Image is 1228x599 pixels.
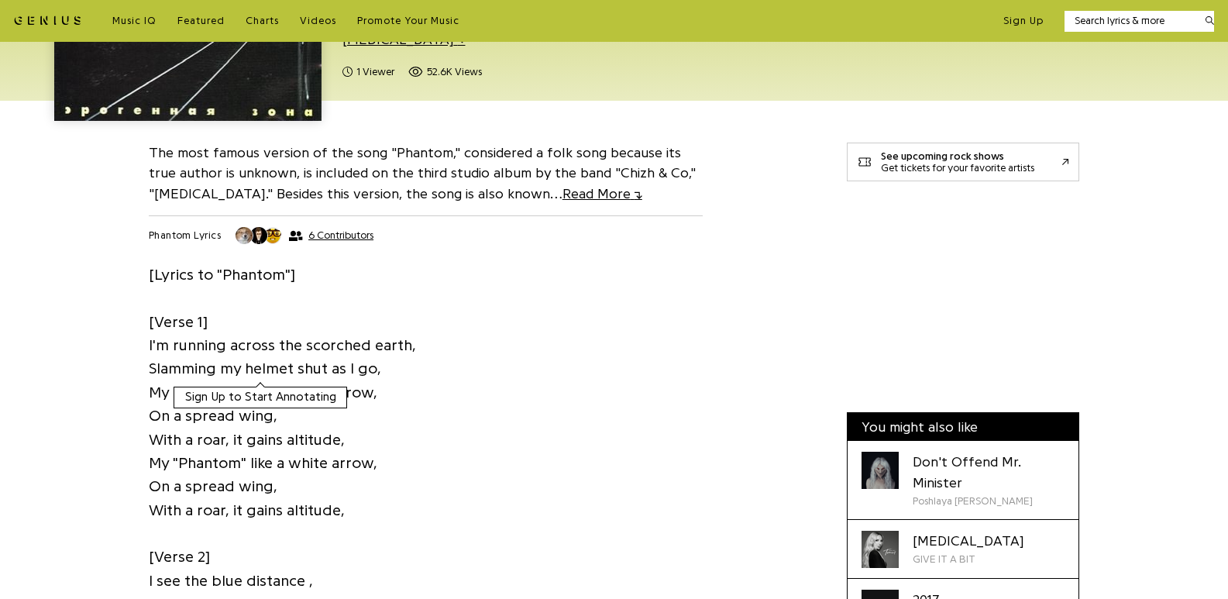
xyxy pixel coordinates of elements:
[149,408,277,424] font: On a spread wing,
[427,64,482,80] span: 52.6K views
[342,64,394,80] span: 1 viewer
[149,549,210,565] font: [Verse 2]
[913,554,975,564] font: GIVE IT A BIT
[149,314,208,330] font: [Verse 1]
[862,452,899,489] div: Cover art for Don't Offend Mr. Minister by Poshlaya Molly
[308,229,373,242] span: 6 Contributors
[913,534,1024,548] font: [MEDICAL_DATA]
[848,413,1078,441] div: You might also like
[862,531,899,568] div: Cover art for Топит (Drowning) by ANNA ASTI
[356,64,394,80] span: 1 viewer
[847,143,1079,181] a: See upcoming rock showsGet tickets for your favorite artists
[300,14,336,28] a: Videos
[562,187,631,201] font: Read More
[913,455,1021,490] font: Don't Offend Mr. Minister
[881,150,1034,162] div: See upcoming rock shows
[149,384,377,401] font: My "Phantom" like a white arrow,
[246,14,279,28] a: Charts
[1065,13,1195,29] input: Search lyrics & more
[174,387,347,408] button: Sign Up to Start Annotating
[149,230,221,240] font: Phantom Lyrics
[408,64,482,80] span: 52,611 views
[149,432,345,448] font: With a roar, it gains altitude,
[112,14,157,28] a: Music IQ
[149,455,377,471] font: My "Phantom" like a white arrow,
[848,520,1078,579] a: Cover art for Топит (Drowning) by ANNA ASTI[MEDICAL_DATA]GIVE IT A BIT
[149,267,295,283] font: [Lyrics to "Phantom"]
[149,502,345,518] font: With a roar, it gains altitude,
[342,33,454,46] font: [MEDICAL_DATA]
[357,14,459,28] a: Promote Your Music
[881,162,1034,174] div: Get tickets for your favorite artists
[342,33,466,46] a: [MEDICAL_DATA]
[246,15,279,26] span: Charts
[235,226,373,245] button: 6 Contributors
[149,146,696,201] a: The most famous version of the song "Phantom," considered a folk song because its true author is ...
[149,478,277,494] font: On a spread wing,
[357,15,459,26] span: Promote Your Music
[848,441,1078,520] a: Cover art for Don't Offend Mr. Minister by Poshlaya MollyDon't Offend Mr. MinisterPoshlaya [PERSO...
[149,337,416,353] font: I'm running across the scorched earth,
[913,496,1033,506] font: Poshlaya [PERSON_NAME]
[149,360,381,377] font: Slamming my helmet shut as I go,
[300,15,336,26] span: Videos
[1003,14,1044,28] button: Sign Up
[177,14,225,28] a: Featured
[177,15,225,26] span: Featured
[112,15,157,26] span: Music IQ
[149,573,313,589] font: I see the blue distance ,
